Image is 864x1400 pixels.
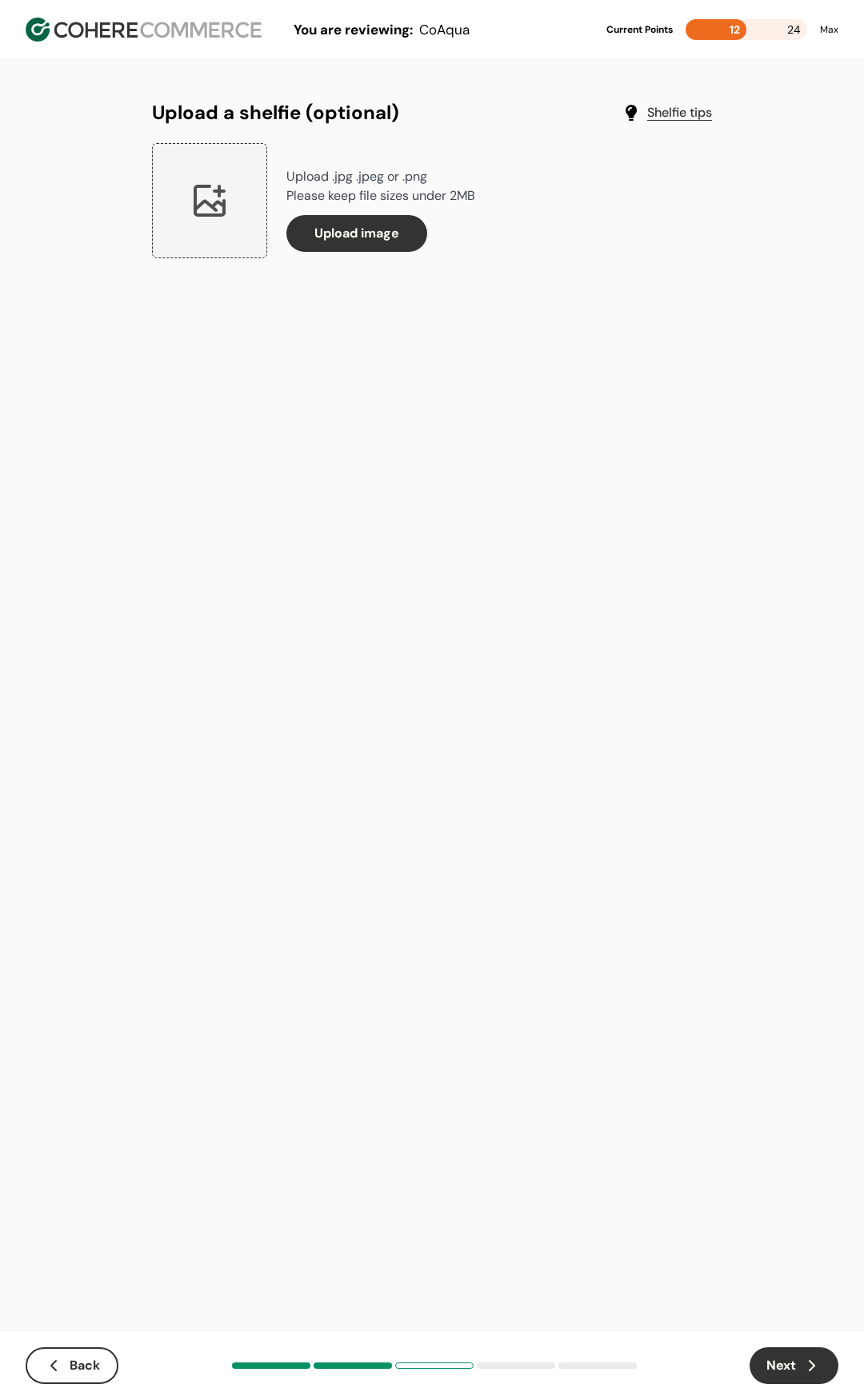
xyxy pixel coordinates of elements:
button: Back [26,1347,118,1384]
a: Shelfie tips [647,103,712,122]
span: CoAqua [419,21,470,38]
p: Please keep file sizes under 2MB [286,186,475,205]
div: Current Points [606,22,673,37]
p: Upload .jpg .jpeg or .png [286,167,475,186]
div: Max [820,22,838,37]
img: Cohere Logo [26,18,262,42]
button: Next [750,1347,838,1384]
span: 24 [787,19,801,40]
button: Upload image [286,215,427,252]
span: You are reviewing: [294,21,413,38]
div: Upload a shelfie (optional) [152,98,712,127]
span: 12 [730,22,740,37]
